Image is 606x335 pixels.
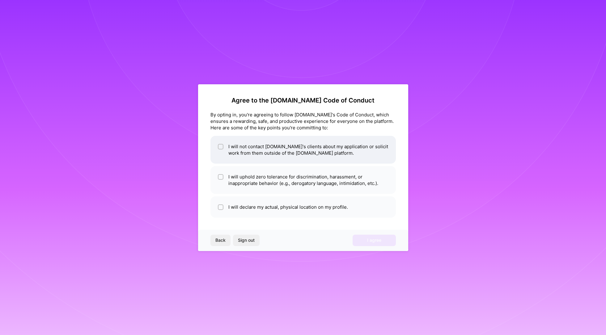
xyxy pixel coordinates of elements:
[233,235,260,246] button: Sign out
[210,136,396,164] li: I will not contact [DOMAIN_NAME]'s clients about my application or solicit work from them outside...
[210,166,396,194] li: I will uphold zero tolerance for discrimination, harassment, or inappropriate behavior (e.g., der...
[210,196,396,218] li: I will declare my actual, physical location on my profile.
[210,235,231,246] button: Back
[210,111,396,131] div: By opting in, you're agreeing to follow [DOMAIN_NAME]'s Code of Conduct, which ensures a rewardin...
[210,97,396,104] h2: Agree to the [DOMAIN_NAME] Code of Conduct
[238,237,255,243] span: Sign out
[215,237,226,243] span: Back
